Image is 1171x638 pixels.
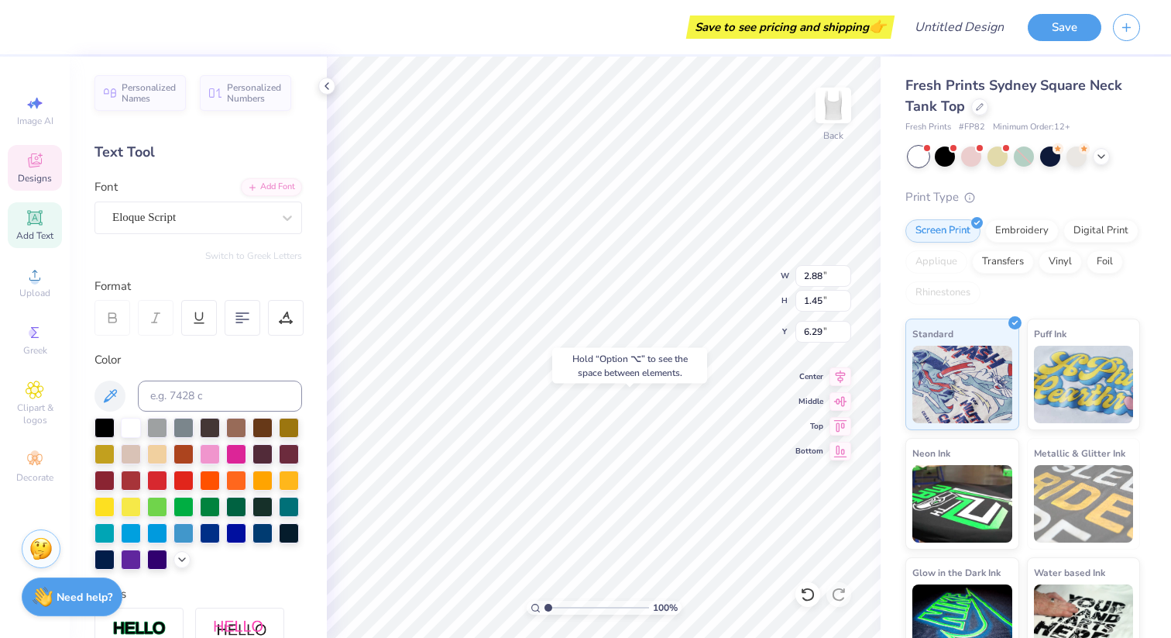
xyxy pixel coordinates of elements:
[905,188,1140,206] div: Print Type
[17,115,53,127] span: Image AI
[993,121,1070,134] span: Minimum Order: 12 +
[8,402,62,426] span: Clipart & logos
[959,121,985,134] span: # FP82
[653,601,678,615] span: 100 %
[122,82,177,104] span: Personalized Names
[823,129,843,143] div: Back
[94,178,118,196] label: Font
[1034,445,1125,461] span: Metallic & Glitter Ink
[690,16,891,39] div: Save to see pricing and shipping
[112,620,167,638] img: Stroke
[985,219,1059,243] div: Embroidery
[1028,14,1101,41] button: Save
[18,172,52,185] span: Designs
[905,281,980,305] div: Rhinestones
[902,12,1016,43] input: Untitled Design
[1034,465,1134,543] img: Metallic & Glitter Ink
[94,142,302,163] div: Text Tool
[795,396,823,407] span: Middle
[1034,346,1134,423] img: Puff Ink
[16,229,53,242] span: Add Text
[94,278,304,295] div: Format
[795,446,823,457] span: Bottom
[1034,326,1066,342] span: Puff Ink
[1087,250,1123,274] div: Foil
[23,344,47,357] span: Greek
[1063,219,1138,243] div: Digital Print
[19,287,50,299] span: Upload
[912,346,1012,423] img: Standard
[818,90,849,121] img: Back
[1034,564,1105,581] span: Water based Ink
[795,371,823,382] span: Center
[205,250,302,262] button: Switch to Greek Letters
[972,250,1034,274] div: Transfers
[1039,250,1082,274] div: Vinyl
[905,76,1122,116] span: Fresh Prints Sydney Square Neck Tank Top
[227,82,282,104] span: Personalized Numbers
[552,348,707,384] div: Hold “Option ⌥” to see the space between elements.
[138,381,302,412] input: e.g. 7428 c
[905,250,967,274] div: Applique
[912,564,1001,581] span: Glow in the Dark Ink
[905,121,951,134] span: Fresh Prints
[241,178,302,196] div: Add Font
[869,17,886,36] span: 👉
[795,421,823,432] span: Top
[912,445,950,461] span: Neon Ink
[16,471,53,484] span: Decorate
[57,590,112,605] strong: Need help?
[912,326,953,342] span: Standard
[905,219,980,243] div: Screen Print
[912,465,1012,543] img: Neon Ink
[94,585,302,603] div: Styles
[94,351,302,369] div: Color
